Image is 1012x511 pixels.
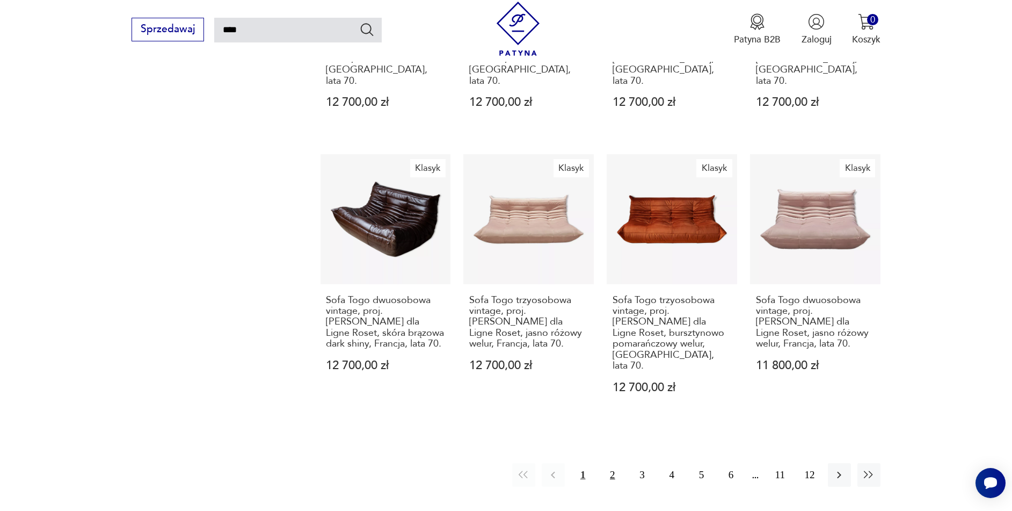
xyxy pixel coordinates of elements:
[491,2,545,56] img: Patyna - sklep z meblami i dekoracjami vintage
[469,295,588,350] h3: Sofa Togo trzyosobowa vintage, proj. [PERSON_NAME] dla Ligne Roset, jasno różowy welur, Francja, ...
[734,33,781,46] p: Patyna B2B
[975,468,1006,498] iframe: Smartsupp widget button
[867,14,878,25] div: 0
[802,13,832,46] button: Zaloguj
[359,21,375,37] button: Szukaj
[756,295,875,350] h3: Sofa Togo dwuosobowa vintage, proj. [PERSON_NAME] dla Ligne Roset, jasno różowy welur, Francja, l...
[321,154,451,419] a: KlasykSofa Togo dwuosobowa vintage, proj. M. Ducaroy dla Ligne Roset, skóra brązowa dark shiny, F...
[469,10,588,87] h3: Sofa Togo dwuosobowa vintage, proj. [PERSON_NAME] dla Ligne Roset, skóra brązowa tobacco, [GEOGRA...
[756,360,875,371] p: 11 800,00 zł
[808,13,825,30] img: Ikonka użytkownika
[734,13,781,46] a: Ikona medaluPatyna B2B
[734,13,781,46] button: Patyna B2B
[660,463,683,486] button: 4
[630,463,653,486] button: 3
[326,97,445,108] p: 12 700,00 zł
[326,360,445,371] p: 12 700,00 zł
[326,295,445,350] h3: Sofa Togo dwuosobowa vintage, proj. [PERSON_NAME] dla Ligne Roset, skóra brązowa dark shiny, Fran...
[326,10,445,87] h3: Sofa Togo dwuosobowa vintage, proj. [PERSON_NAME] dla Ligne Roset, skóra brązowa camel, [GEOGRAPH...
[132,18,204,41] button: Sprzedawaj
[768,463,791,486] button: 11
[613,382,731,393] p: 12 700,00 zł
[802,33,832,46] p: Zaloguj
[463,154,594,419] a: KlasykSofa Togo trzyosobowa vintage, proj. M. Ducaroy dla Ligne Roset, jasno różowy welur, Francj...
[613,295,731,372] h3: Sofa Togo trzyosobowa vintage, proj. [PERSON_NAME] dla Ligne Roset, bursztynowo pomarańczowy welu...
[601,463,624,486] button: 2
[132,26,204,34] a: Sprzedawaj
[469,97,588,108] p: 12 700,00 zł
[613,10,731,87] h3: Sofa Togo dwuosobowa vintage, proj. [PERSON_NAME] dla Ligne Roset, skóra brązowa [GEOGRAPHIC_DATA...
[469,360,588,371] p: 12 700,00 zł
[798,463,821,486] button: 12
[756,97,875,108] p: 12 700,00 zł
[852,33,880,46] p: Koszyk
[858,13,875,30] img: Ikona koszyka
[690,463,713,486] button: 5
[719,463,742,486] button: 6
[756,10,875,87] h3: Sofa Togo dwuosobowa vintage, proj. [PERSON_NAME] dla Ligne Roset, skóra zielona [GEOGRAPHIC_DATA...
[571,463,594,486] button: 1
[607,154,737,419] a: KlasykSofa Togo trzyosobowa vintage, proj. M. Ducaroy dla Ligne Roset, bursztynowo pomarańczowy w...
[749,13,766,30] img: Ikona medalu
[613,97,731,108] p: 12 700,00 zł
[852,13,880,46] button: 0Koszyk
[750,154,880,419] a: KlasykSofa Togo dwuosobowa vintage, proj. M. Ducaroy dla Ligne Roset, jasno różowy welur, Francja...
